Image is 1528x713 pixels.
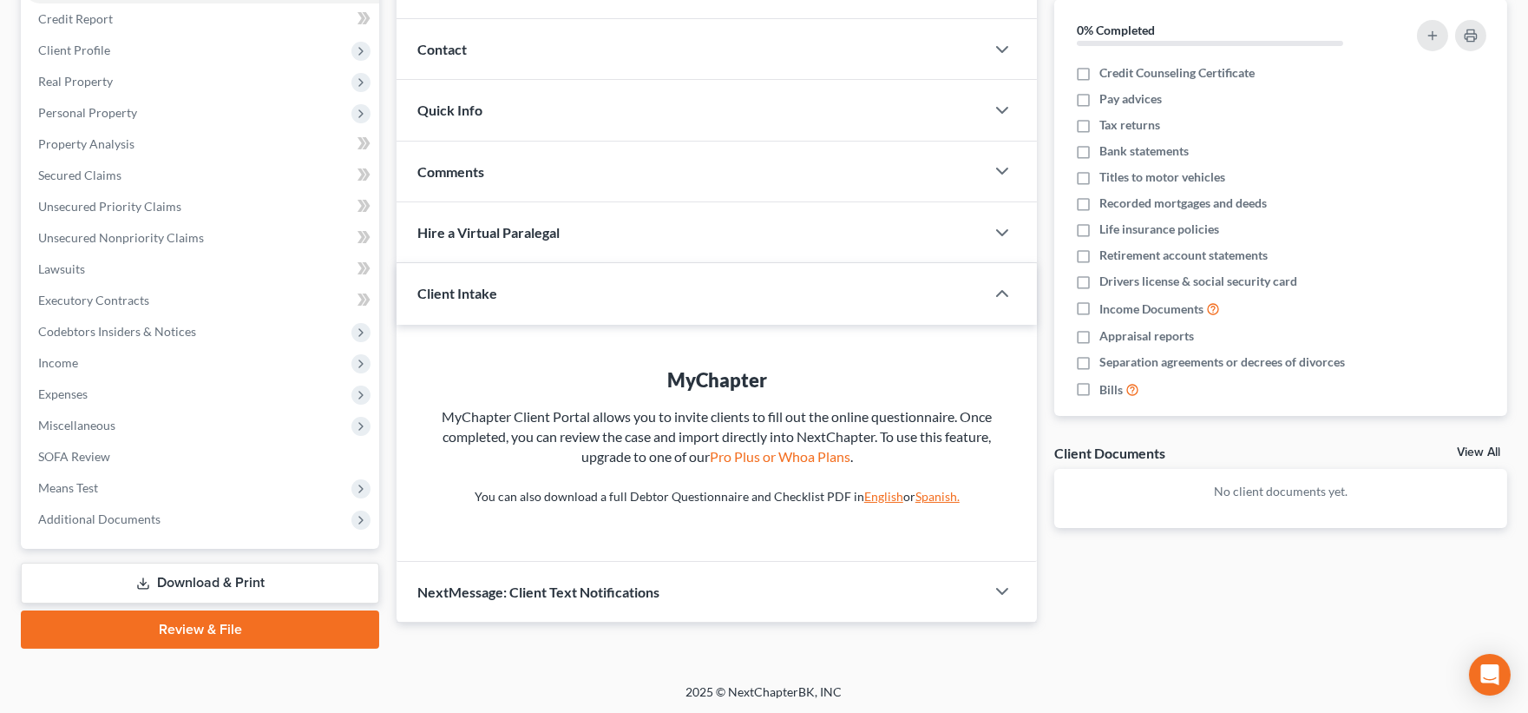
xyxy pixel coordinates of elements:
[442,408,992,465] span: MyChapter Client Portal allows you to invite clients to fill out the online questionnaire. Once c...
[431,366,1002,393] div: MyChapter
[38,199,181,214] span: Unsecured Priority Claims
[24,441,379,472] a: SOFA Review
[1099,381,1123,399] span: Bills
[417,102,482,118] span: Quick Info
[38,480,98,495] span: Means Test
[417,163,484,180] span: Comments
[24,160,379,191] a: Secured Claims
[38,74,113,89] span: Real Property
[1099,64,1255,82] span: Credit Counseling Certificate
[1068,483,1493,500] p: No client documents yet.
[1077,23,1155,37] strong: 0% Completed
[1099,273,1297,290] span: Drivers license & social security card
[1099,221,1219,238] span: Life insurance policies
[417,224,560,241] span: Hire a Virtual Paralegal
[24,191,379,222] a: Unsecured Priority Claims
[1099,168,1225,186] span: Titles to motor vehicles
[1099,327,1194,345] span: Appraisal reports
[1054,444,1165,462] div: Client Documents
[24,222,379,254] a: Unsecured Nonpriority Claims
[24,254,379,285] a: Lawsuits
[1099,247,1268,264] span: Retirement account statements
[417,285,497,301] span: Client Intake
[417,41,467,57] span: Contact
[431,488,1002,505] p: You can also download a full Debtor Questionnaire and Checklist PDF in or
[38,418,115,432] span: Miscellaneous
[24,285,379,316] a: Executory Contracts
[864,489,903,504] a: English
[24,129,379,160] a: Property Analysis
[1099,195,1267,212] span: Recorded mortgages and deeds
[21,563,379,604] a: Download & Print
[1099,90,1162,108] span: Pay advices
[710,448,850,465] a: Pro Plus or Whoa Plans
[21,611,379,649] a: Review & File
[1099,353,1345,371] span: Separation agreements or decrees of divorces
[915,489,960,504] a: Spanish.
[1099,142,1189,160] span: Bank statements
[38,293,149,307] span: Executory Contracts
[38,230,204,245] span: Unsecured Nonpriority Claims
[417,584,659,600] span: NextMessage: Client Text Notifications
[24,3,379,35] a: Credit Report
[38,136,134,151] span: Property Analysis
[38,512,161,526] span: Additional Documents
[38,355,78,370] span: Income
[1099,300,1203,318] span: Income Documents
[38,11,113,26] span: Credit Report
[1457,446,1500,459] a: View All
[38,105,137,120] span: Personal Property
[38,449,110,464] span: SOFA Review
[1469,654,1511,696] div: Open Intercom Messenger
[38,324,196,339] span: Codebtors Insiders & Notices
[38,261,85,276] span: Lawsuits
[38,168,121,182] span: Secured Claims
[1099,116,1160,134] span: Tax returns
[38,386,88,401] span: Expenses
[38,43,110,57] span: Client Profile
